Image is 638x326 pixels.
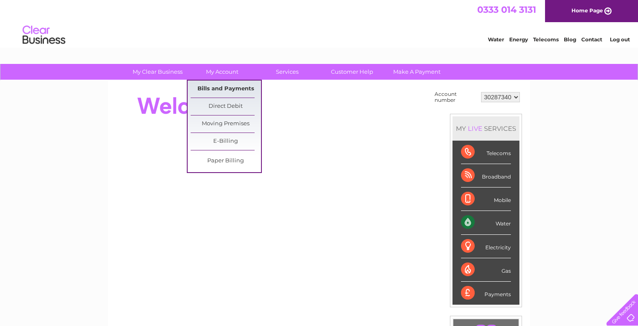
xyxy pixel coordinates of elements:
[461,282,511,305] div: Payments
[533,36,559,43] a: Telecoms
[461,188,511,211] div: Mobile
[187,64,258,80] a: My Account
[22,22,66,48] img: logo.png
[461,258,511,282] div: Gas
[477,4,536,15] a: 0333 014 3131
[509,36,528,43] a: Energy
[191,133,261,150] a: E-Billing
[432,89,479,105] td: Account number
[581,36,602,43] a: Contact
[461,235,511,258] div: Electricity
[452,116,519,141] div: MY SERVICES
[191,153,261,170] a: Paper Billing
[610,36,630,43] a: Log out
[191,98,261,115] a: Direct Debit
[461,211,511,234] div: Water
[191,115,261,133] a: Moving Premises
[461,164,511,188] div: Broadband
[488,36,504,43] a: Water
[191,81,261,98] a: Bills and Payments
[466,124,484,133] div: LIVE
[461,141,511,164] div: Telecoms
[252,64,322,80] a: Services
[118,5,521,41] div: Clear Business is a trading name of Verastar Limited (registered in [GEOGRAPHIC_DATA] No. 3667643...
[317,64,387,80] a: Customer Help
[564,36,576,43] a: Blog
[382,64,452,80] a: Make A Payment
[122,64,193,80] a: My Clear Business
